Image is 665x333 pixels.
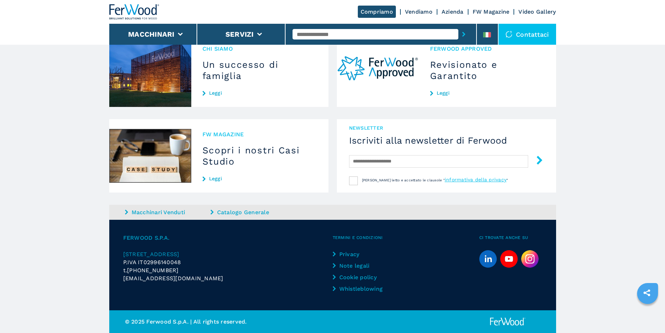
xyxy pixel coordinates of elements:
[473,8,510,15] a: FW Magazine
[226,30,254,38] button: Servizi
[128,30,175,38] button: Macchinari
[479,234,542,242] span: Ci trovate anche su
[333,285,391,293] a: Whistleblowing
[123,259,181,266] span: P.IVA IT02996140048
[638,284,656,302] a: sharethis
[505,31,512,38] img: Contattaci
[125,208,209,216] a: Macchinari Venduti
[405,8,433,15] a: Vendiamo
[202,130,317,138] span: FW MAGAZINE
[362,178,445,182] span: [PERSON_NAME] letto e accettato le clausole "
[123,250,333,258] a: [STREET_ADDRESS]
[430,45,545,53] span: Ferwood Approved
[123,266,333,274] div: t.
[445,177,507,182] a: informativa della privacy
[442,8,464,15] a: Azienda
[349,124,544,131] span: NEWSLETTER
[202,176,317,181] a: Leggi
[333,273,391,281] a: Cookie policy
[123,251,179,258] span: [STREET_ADDRESS]
[210,208,294,216] a: Catalogo Generale
[333,250,391,258] a: Privacy
[202,90,317,96] a: Leggi
[109,4,160,20] img: Ferwood
[333,262,391,270] a: Note legali
[521,250,539,268] img: Instagram
[528,153,544,169] button: submit-button
[337,34,419,107] img: Revisionato e Garantito
[125,318,333,326] p: © 2025 Ferwood S.p.A. | All rights reserved.
[202,145,317,167] h3: Scopri i nostri Casi Studio
[123,234,333,242] span: FERWOOD S.P.A.
[430,90,545,96] a: Leggi
[109,119,191,193] img: Scopri i nostri Casi Studio
[333,234,479,242] span: Termini e condizioni
[479,250,497,268] a: linkedin
[358,6,396,18] a: Compriamo
[430,59,545,81] h3: Revisionato e Garantito
[109,34,191,107] img: Un successo di famiglia
[518,8,556,15] a: Video Gallery
[498,24,556,45] div: Contattaci
[500,250,518,268] a: youtube
[489,317,526,326] img: Ferwood
[202,45,317,53] span: Chi siamo
[458,26,469,42] button: submit-button
[123,274,223,282] span: [EMAIL_ADDRESS][DOMAIN_NAME]
[349,135,544,146] h4: Iscriviti alla newsletter di Ferwood
[635,302,660,328] iframe: Chat
[202,59,317,81] h3: Un successo di famiglia
[507,178,508,182] span: "
[127,266,179,274] span: [PHONE_NUMBER]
